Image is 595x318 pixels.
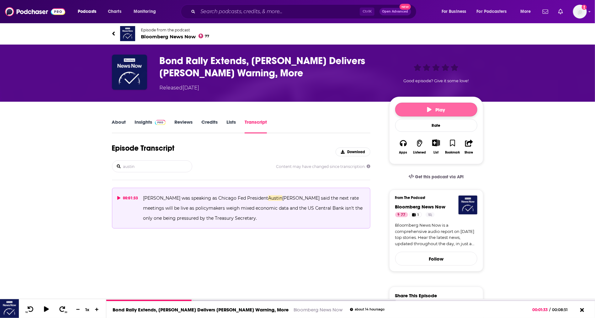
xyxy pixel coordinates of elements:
[395,103,477,116] button: Play
[143,195,364,221] span: [PERSON_NAME] said the next rate meetings will be live as policymakers weigh mixed economic data ...
[395,252,477,266] button: Follow
[276,164,370,169] span: Content may have changed since transcription.
[582,5,587,10] svg: Add a profile image
[401,212,406,218] span: 77
[135,119,166,133] a: InsightsPodchaser Pro
[400,4,411,10] span: New
[477,7,507,16] span: For Podcasters
[360,8,375,16] span: Ctrl K
[540,6,551,17] a: Show notifications dropdown
[112,26,483,41] a: Bloomberg News NowEpisode from the podcastBloomberg News Now77
[461,135,477,158] button: Share
[108,7,121,16] span: Charts
[73,7,104,17] button: open menu
[399,151,407,154] div: Apps
[112,188,371,229] button: 00:01:33[PERSON_NAME] was speaking as Chicago Fed PresidentAustin[PERSON_NAME] said the next rate...
[556,6,566,17] a: Show notifications dropdown
[112,119,126,133] a: About
[113,307,289,313] a: Bond Rally Extends, [PERSON_NAME] Delivers [PERSON_NAME] Warning, More
[141,28,210,32] span: Episode from the podcast
[395,119,477,132] div: Rate
[382,10,408,13] span: Open Advanced
[395,135,412,158] button: Apps
[573,5,587,19] img: User Profile
[347,150,365,154] span: Download
[404,169,469,185] a: Get this podcast via API
[459,196,477,214] img: Bloomberg News Now
[174,119,193,133] a: Reviews
[82,307,93,312] div: 1 x
[350,308,385,311] div: about 14 hours ago
[120,26,135,41] img: Bloomberg News Now
[5,6,65,18] img: Podchaser - Follow, Share and Rate Podcasts
[409,212,422,217] a: 1
[141,34,210,40] span: Bloomberg News Now
[129,7,164,17] button: open menu
[551,307,574,312] span: 00:08:51
[245,119,267,133] a: Transcript
[104,7,125,17] a: Charts
[187,4,422,19] div: Search podcasts, credits, & more...
[395,293,437,299] h3: Share This Episode
[134,7,156,16] span: Monitoring
[24,306,36,314] button: 10
[201,119,218,133] a: Credits
[473,7,516,17] button: open menu
[155,120,166,125] img: Podchaser Pro
[427,107,445,113] span: Play
[78,7,96,16] span: Podcasts
[205,35,209,38] span: 77
[395,222,477,247] a: Bloomberg News Now is a comprehensive audio report on [DATE] top stories. Hear the latest news, u...
[226,119,236,133] a: Lists
[520,7,531,16] span: More
[573,5,587,19] button: Show profile menu
[428,135,444,158] div: Show More ButtonList
[25,311,28,314] span: 10
[418,212,419,218] span: 1
[117,193,138,203] div: 00:01:33
[434,150,439,154] div: List
[395,196,472,200] h3: From The Podcast
[395,212,408,217] a: 77
[112,55,147,90] img: Bond Rally Extends, Trump Delivers Putin Warning, More
[412,135,428,158] button: Listened
[198,7,360,17] input: Search podcasts, credits, & more...
[430,139,443,146] button: Show More Button
[123,161,192,172] input: Search transcript...
[415,174,464,180] span: Get this podcast via API
[268,195,282,201] span: Austin
[516,7,539,17] button: open menu
[160,55,379,79] h3: Bond Rally Extends, Trump Delivers Putin Warning, More
[413,151,426,154] div: Listened
[112,143,175,153] h1: Episode Transcript
[160,84,199,92] div: Released [DATE]
[465,151,473,154] div: Share
[444,135,461,158] button: Bookmark
[533,307,550,312] span: 00:01:33
[442,7,466,16] span: For Business
[143,195,268,201] span: [PERSON_NAME] was speaking as Chicago Fed President
[294,307,343,313] a: Bloomberg News Now
[550,307,551,312] span: /
[445,151,460,154] div: Bookmark
[573,5,587,19] span: Logged in as angelahattar
[380,8,411,15] button: Open AdvancedNew
[395,204,446,210] a: Bloomberg News Now
[57,306,69,314] button: 30
[65,311,67,314] span: 30
[336,148,370,156] button: Download
[404,78,469,83] span: Good episode? Give it some love!
[437,7,474,17] button: open menu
